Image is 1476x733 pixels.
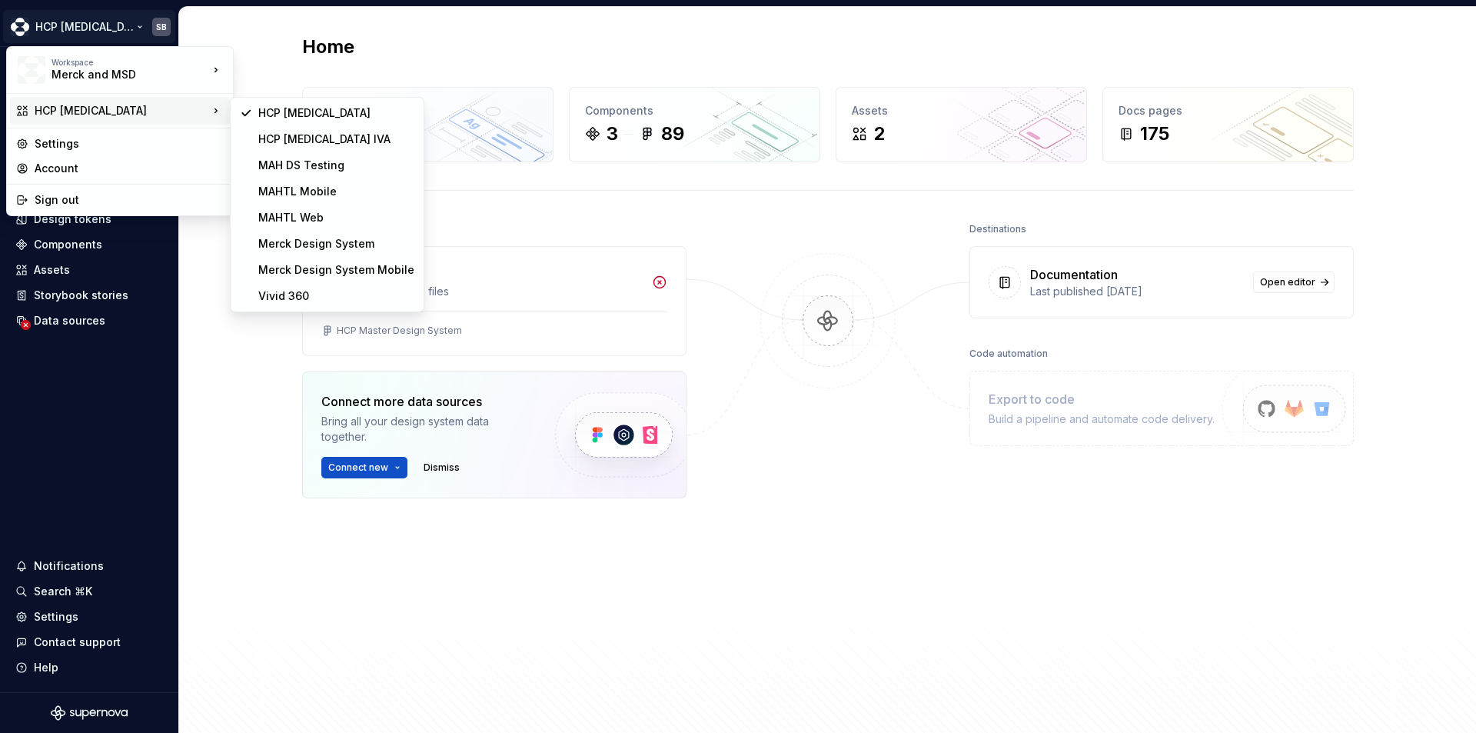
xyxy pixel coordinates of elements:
[35,161,224,176] div: Account
[258,262,414,278] div: Merck Design System Mobile
[52,58,208,67] div: Workspace
[258,210,414,225] div: MAHTL Web
[35,136,224,152] div: Settings
[258,184,414,199] div: MAHTL Mobile
[258,158,414,173] div: MAH DS Testing
[35,192,224,208] div: Sign out
[258,288,414,304] div: Vivid 360
[18,56,45,84] img: 317a9594-9ec3-41ad-b59a-e557b98ff41d.png
[258,236,414,252] div: Merck Design System
[35,103,208,118] div: HCP [MEDICAL_DATA]
[258,132,414,147] div: HCP [MEDICAL_DATA] IVA
[258,105,414,121] div: HCP [MEDICAL_DATA]
[52,67,182,82] div: Merck and MSD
